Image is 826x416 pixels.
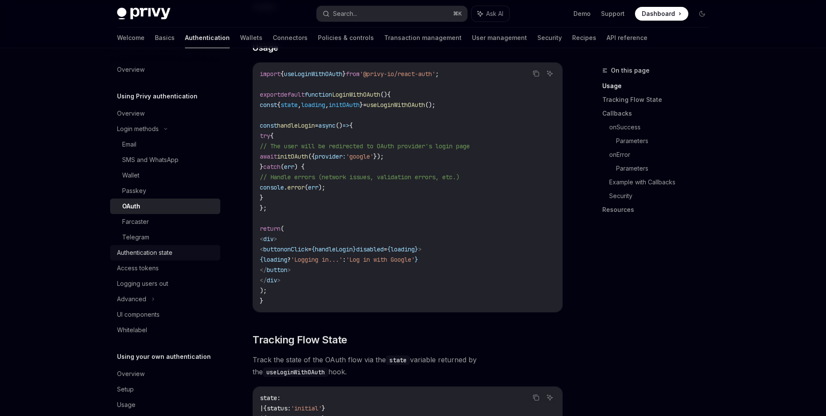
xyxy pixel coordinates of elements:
span: LoginWithOAuth [332,91,380,98]
div: Overview [117,108,145,119]
span: , [325,101,329,109]
span: Dashboard [642,9,675,18]
span: } [415,256,418,263]
span: } [260,194,263,202]
a: Wallets [240,28,262,48]
span: } [322,404,325,412]
a: Support [601,9,625,18]
span: > [277,276,280,284]
a: Demo [573,9,591,18]
span: , [298,101,301,109]
span: On this page [611,65,650,76]
span: disabled [356,245,384,253]
span: err [308,184,318,191]
a: Logging users out [110,276,220,291]
span: div [263,235,274,243]
div: Overview [117,369,145,379]
span: onClick [284,245,308,253]
button: Copy the contents from the code block [530,392,542,403]
div: UI components [117,309,160,320]
a: Overview [110,62,220,77]
a: Basics [155,28,175,48]
span: = [363,101,367,109]
span: { [280,70,284,78]
span: '@privy-io/react-auth' [360,70,435,78]
span: useLoginWithOAuth [284,70,342,78]
span: } [260,163,263,171]
a: Parameters [616,134,716,148]
div: Passkey [122,186,146,196]
a: User management [472,28,527,48]
span: loading [301,101,325,109]
span: ⌘ K [453,10,462,17]
span: { [263,404,267,412]
span: | [260,404,263,412]
a: Policies & controls [318,28,374,48]
span: }; [260,204,267,212]
span: from [346,70,360,78]
span: provider: [315,153,346,160]
span: Tracking Flow State [253,333,347,347]
span: > [418,245,422,253]
span: initOAuth [277,153,308,160]
span: ); [318,184,325,191]
div: Farcaster [122,217,149,227]
span: 'Logging in...' [291,256,342,263]
a: Passkey [110,183,220,199]
a: Telegram [110,229,220,245]
span: </ [260,276,267,284]
div: Access tokens [117,263,159,273]
span: ); [260,287,267,294]
a: Security [609,189,716,203]
span: console [260,184,284,191]
a: Resources [602,203,716,217]
span: }); [373,153,384,160]
a: Security [537,28,562,48]
a: Usage [602,79,716,93]
span: export [260,91,280,98]
div: Overview [117,64,145,75]
div: SMS and WhatsApp [122,155,179,165]
a: UI components [110,307,220,322]
a: Callbacks [602,107,716,120]
span: err [284,163,294,171]
span: 'Log in with Google' [346,256,415,263]
span: div [267,276,277,284]
span: > [274,235,277,243]
a: onError [609,148,716,162]
span: { [387,91,391,98]
span: } [415,245,418,253]
span: state [280,101,298,109]
span: { [387,245,391,253]
a: Overview [110,106,220,121]
h5: Using Privy authentication [117,91,197,101]
span: default [280,91,305,98]
span: Ask AI [486,9,503,18]
a: API reference [607,28,647,48]
span: 'google' [346,153,373,160]
a: Welcome [117,28,145,48]
div: Telegram [122,232,149,242]
span: const [260,101,277,109]
a: onSuccess [609,120,716,134]
a: SMS and WhatsApp [110,152,220,168]
a: Parameters [616,162,716,175]
img: dark logo [117,8,170,20]
span: initOAuth [329,101,360,109]
span: } [353,245,356,253]
span: . [284,184,287,191]
div: Authentication state [117,248,173,258]
a: Farcaster [110,214,220,229]
a: Overview [110,366,220,382]
span: { [277,101,280,109]
span: ? [287,256,291,263]
span: () [336,122,342,129]
div: Wallet [122,170,139,180]
span: { [270,132,274,140]
span: { [311,245,315,253]
div: Logging users out [117,278,168,289]
span: : [277,394,280,402]
span: loading [263,256,287,263]
span: const [260,122,277,129]
a: Authentication state [110,245,220,260]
